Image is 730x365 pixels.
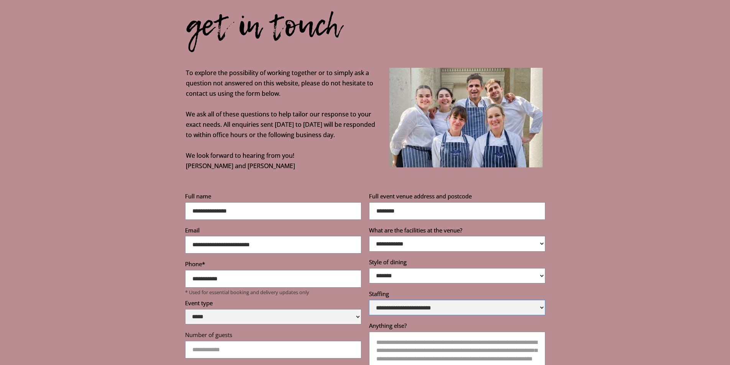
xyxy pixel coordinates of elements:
[185,260,361,270] label: Phone*
[369,192,545,202] label: Full event venue address and postcode
[389,68,543,167] img: Anna Caldicott and Fiona Cochrane
[185,192,361,202] label: Full name
[185,299,361,309] label: Event type
[185,226,361,236] label: Email
[185,331,361,341] label: Number of guests
[369,322,545,332] label: Anything else?
[369,258,545,268] label: Style of dining
[369,226,545,236] label: What are the facilities at the venue?
[185,289,361,295] p: * Used for essential booking and delivery updates only
[186,13,543,68] div: get in touch
[369,290,545,300] label: Staffing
